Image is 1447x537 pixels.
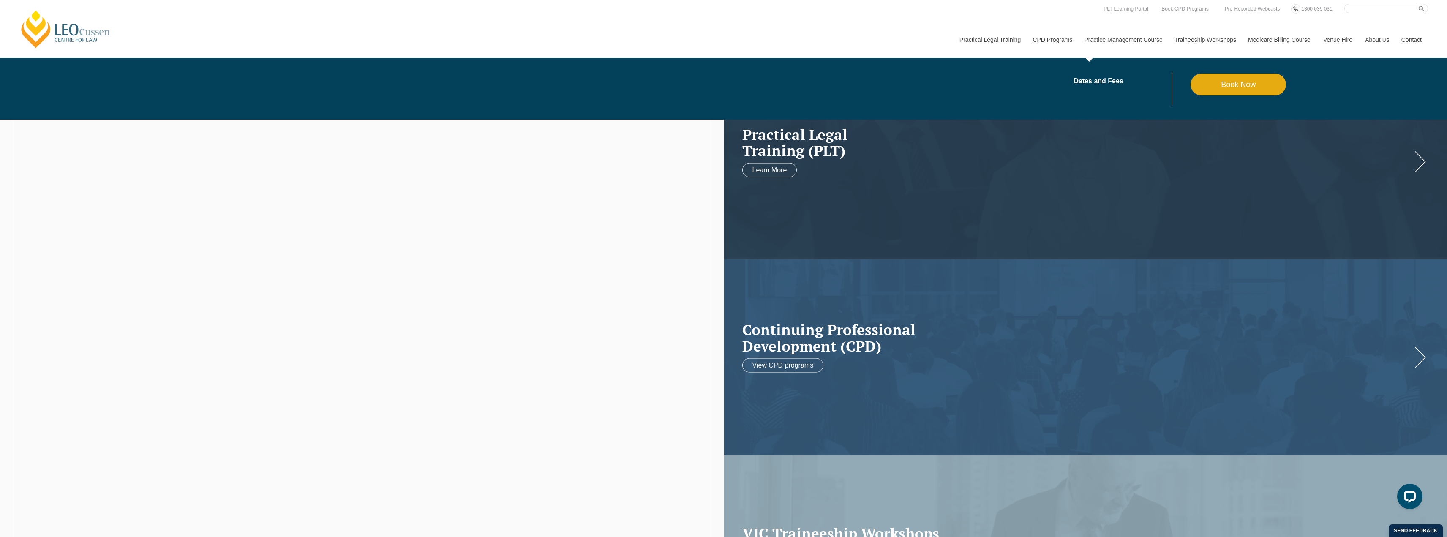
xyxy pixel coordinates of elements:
a: PLT Learning Portal [1101,4,1150,14]
a: Book CPD Programs [1159,4,1210,14]
a: Medicare Billing Course [1242,22,1317,58]
iframe: LiveChat chat widget [1390,480,1426,516]
a: Learn More [742,163,797,177]
a: Dates and Fees [1074,78,1191,85]
a: Contact [1395,22,1428,58]
h2: Practical Legal Training (PLT) [742,126,1412,158]
span: 1300 039 031 [1301,6,1332,12]
a: Practice Management Course [1078,22,1168,58]
a: 1300 039 031 [1299,4,1334,14]
a: Practical Legal Training [953,22,1027,58]
a: View CPD programs [742,358,824,373]
a: Traineeship Workshops [1168,22,1242,58]
a: About Us [1359,22,1395,58]
a: [PERSON_NAME] Centre for Law [19,9,112,49]
a: Continuing ProfessionalDevelopment (CPD) [742,322,1412,354]
a: Practical LegalTraining (PLT) [742,126,1412,158]
a: Venue Hire [1317,22,1359,58]
a: CPD Programs [1026,22,1078,58]
h2: Continuing Professional Development (CPD) [742,322,1412,354]
a: Book Now [1191,74,1286,95]
a: Pre-Recorded Webcasts [1223,4,1282,14]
